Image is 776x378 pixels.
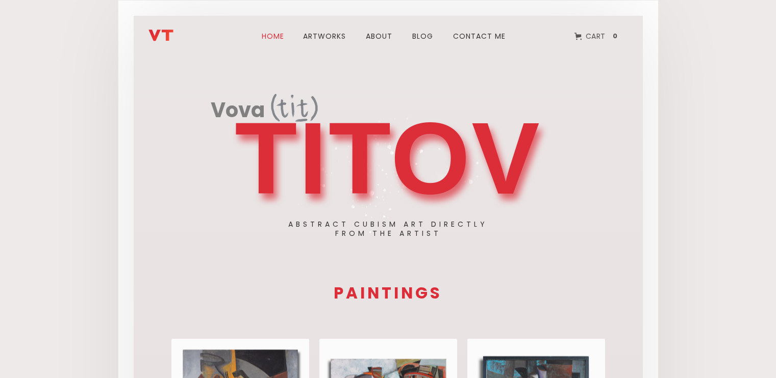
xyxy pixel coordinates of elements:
[447,18,512,55] a: Contact me
[148,21,210,41] a: home
[271,94,318,122] img: Tit
[148,30,173,41] img: Vladimir Titov
[586,30,606,43] div: Cart
[166,285,610,301] h3: PAINTINGS
[211,100,265,123] h2: Vova
[406,18,439,55] a: blog
[235,113,541,204] h1: TITOV
[257,18,289,55] a: Home
[360,18,398,55] a: about
[567,25,628,47] a: Open cart
[610,32,620,41] div: 0
[211,92,566,209] a: VovaTitTITOVAbstract Cubism ART directlyfrom the artist
[288,220,488,238] h2: Abstract Cubism ART directly from the artist
[297,18,352,55] a: ARTWORks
